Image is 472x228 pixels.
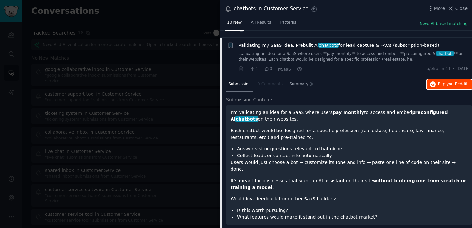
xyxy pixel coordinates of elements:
[457,66,470,72] span: [DATE]
[237,207,468,214] li: Is this worth pursuing?
[455,5,468,12] span: Close
[250,66,258,72] span: 1
[427,79,472,89] button: Replyon Reddit
[231,159,468,173] p: Users would just choose a bot → customize its tone and info → paste one line of code on their sit...
[246,66,248,72] span: ·
[228,81,251,87] span: Submission
[239,51,470,62] a: ...alidating an idea for a SaaS where users **pay monthly** to access and embed **preconfigured A...
[333,110,364,115] strong: pay monthly
[225,18,244,31] a: 10 New
[318,43,339,48] span: chatbots
[239,42,439,49] span: Validating my SaaS idea: Prebuilt AI for lead capture & FAQs (subscription-based)
[251,20,271,26] span: All Results
[231,110,448,122] strong: preconfigured AI
[264,66,272,72] span: 0
[231,109,468,122] p: I’m validating an idea for a SaaS where users to access and embed on their websites.
[447,5,468,12] button: Close
[237,146,468,152] li: Answer visitor questions relevant to that niche
[420,21,468,27] button: New: AI-based matching
[289,81,308,87] span: Summary
[231,127,468,141] p: Each chatbot would be designed for a specific profession (real estate, healthcare, law, finance, ...
[436,51,454,56] span: chatbots
[231,196,468,202] p: Would love feedback from other SaaS builders:
[231,177,468,191] p: It’s meant for businesses that want an AI assistant on their site .
[434,5,445,12] span: More
[275,66,276,72] span: ·
[278,67,291,72] span: r/SaaS
[237,214,468,221] li: What features would make it stand out in the chatbot market?
[227,20,242,26] span: 10 New
[226,97,274,103] span: Submission Contents
[249,18,273,31] a: All Results
[293,66,294,72] span: ·
[237,152,468,159] li: Collect leads or contact info automatically
[260,66,262,72] span: ·
[239,42,439,49] a: Validating my SaaS idea: Prebuilt AIchatbotsfor lead capture & FAQs (subscription-based)
[280,20,296,26] span: Patterns
[234,5,309,13] div: chatbots in Customer Service
[453,66,454,72] span: ·
[427,66,451,72] span: u/efrainm11
[438,81,468,87] span: Reply
[231,178,466,190] strong: without building one from scratch or training a model
[427,5,445,12] button: More
[235,116,258,122] span: chatbots
[278,18,299,31] a: Patterns
[449,82,468,86] span: on Reddit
